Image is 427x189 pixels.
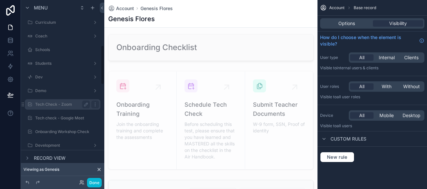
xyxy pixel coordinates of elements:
[320,34,424,47] a: How do I choose when the element is visible?
[359,54,364,61] span: All
[25,17,100,28] a: Curriculum
[337,123,352,128] span: all users
[324,154,350,160] span: New rule
[382,83,391,90] span: With
[338,20,355,27] span: Options
[320,65,424,71] p: Visible to
[25,99,100,110] a: Tech Check - Zoom
[35,143,90,148] label: Development
[320,113,346,118] label: Device
[25,113,100,123] a: Tech check - Google Meet
[35,74,90,80] label: Dev
[379,54,395,61] span: Internal
[35,61,90,66] label: Students
[354,5,376,10] span: Base record
[320,84,346,89] label: User roles
[320,55,346,60] label: User type
[320,152,354,162] button: New rule
[108,5,134,12] a: Account
[320,34,417,47] span: How do I choose when the element is visible?
[35,34,90,39] label: Coach
[25,58,100,69] a: Students
[25,140,100,151] a: Development
[35,102,87,107] label: Tech Check - Zoom
[35,20,90,25] label: Curriculum
[320,123,424,128] p: Visible to
[337,65,378,70] span: Internal users & clients
[34,155,66,161] span: Record view
[87,178,102,187] button: Done
[25,72,100,82] a: Dev
[35,115,99,121] label: Tech check - Google Meet
[404,54,419,61] span: Clients
[35,129,99,134] label: Onboarding Workshop Check
[403,83,420,90] span: Without
[320,94,424,100] p: Visible to
[116,5,134,12] span: Account
[331,136,366,142] span: Custom rules
[359,83,364,90] span: All
[25,86,100,96] a: Demo
[389,20,407,27] span: Visibility
[359,112,364,119] span: All
[108,14,155,23] h1: Genesis Flores
[23,167,59,172] span: Viewing as Genesis
[25,127,100,137] a: Onboarding Workshop Check
[34,5,48,11] span: Menu
[403,112,420,119] span: Desktop
[329,5,345,10] span: Account
[337,94,360,99] span: All user roles
[35,88,90,93] label: Demo
[25,45,100,55] a: Schools
[140,5,173,12] a: Genesis Flores
[35,47,99,52] label: Schools
[379,112,394,119] span: Mobile
[25,31,100,41] a: Coach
